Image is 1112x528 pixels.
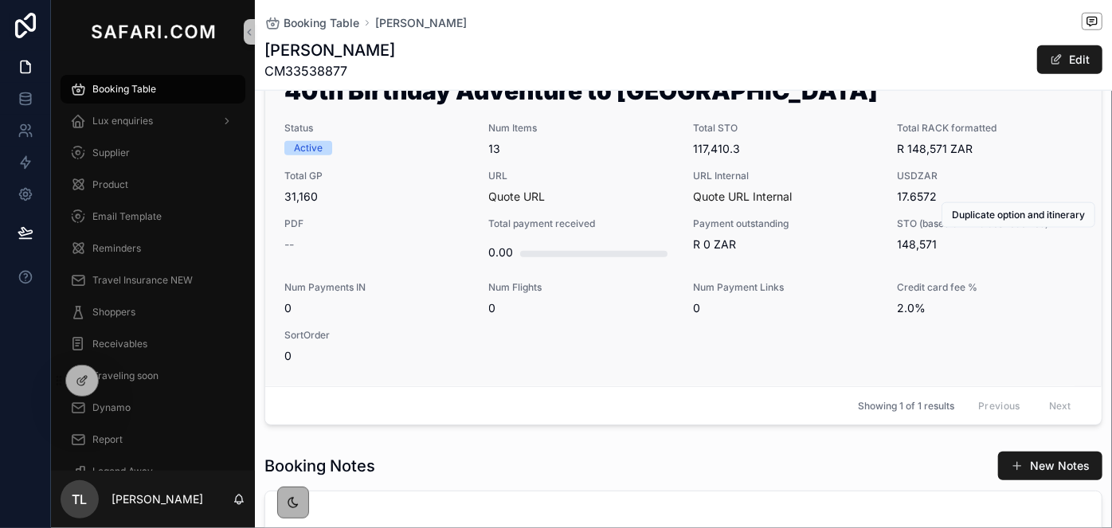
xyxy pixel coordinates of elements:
span: Supplier [92,147,130,159]
span: Num Items [489,122,675,135]
span: 17.6572 [898,189,1083,205]
a: Legend Away [61,457,245,486]
span: Duplicate option and itinerary [952,209,1085,221]
span: Product [92,178,128,191]
span: Booking Table [284,15,359,31]
span: Dynamo [92,401,131,414]
span: R 148,571 ZAR [898,141,1083,157]
span: 0 [489,300,675,316]
a: Dynamo [61,393,245,422]
a: Supplier [61,139,245,167]
span: Lux enquiries [92,115,153,127]
span: 0 [284,348,470,364]
button: New Notes [998,452,1102,480]
span: Report [92,433,123,446]
a: Receivables [61,330,245,358]
span: Showing 1 of 1 results [858,400,954,413]
img: App logo [88,19,218,45]
a: [PERSON_NAME] [375,15,467,31]
button: Duplicate option and itinerary [942,202,1095,228]
span: Total payment received [489,217,675,230]
span: Num Payment Links [693,281,879,294]
a: Report [61,425,245,454]
h1: 40th Birthday Adventure to [GEOGRAPHIC_DATA] [284,79,1083,109]
span: 31,160 [284,189,470,205]
a: Booking Table [61,75,245,104]
span: 117,410.3 [693,141,879,157]
span: SortOrder [284,329,470,342]
span: Travel Insurance NEW [92,274,193,287]
span: Num Flights [489,281,675,294]
p: [PERSON_NAME] [112,491,203,507]
a: Quote URL Internal [693,190,792,203]
span: 2.0% [898,300,1083,316]
a: Shoppers [61,298,245,327]
span: 148,571 [898,237,1083,252]
span: 0 [693,300,879,316]
a: Quote URL [489,190,546,203]
span: Total RACK formatted [898,122,1083,135]
span: Reminders [92,242,141,255]
a: Email Template [61,202,245,231]
span: URL [489,170,675,182]
span: USDZAR [898,170,1083,182]
h1: Booking Notes [264,455,375,477]
span: Total GP [284,170,470,182]
span: Total STO [693,122,879,135]
a: Product [61,170,245,199]
span: STO (based on invoices received) [898,217,1083,230]
a: Booking Table [264,15,359,31]
div: 0.00 [489,237,514,268]
a: Travel Insurance NEW [61,266,245,295]
span: R 0 ZAR [693,237,879,252]
span: Legend Away [92,465,153,478]
span: CM33538877 [264,61,395,80]
span: Email Template [92,210,162,223]
a: Traveling soon [61,362,245,390]
span: 0 [284,300,470,316]
span: Receivables [92,338,147,350]
span: Traveling soon [92,370,159,382]
span: PDF [284,217,470,230]
span: -- [284,237,294,252]
span: Shoppers [92,306,135,319]
div: Active [294,141,323,155]
span: URL Internal [693,170,879,182]
a: Option Name40th Birthday Adventure to [GEOGRAPHIC_DATA]StatusActiveNum Items13Total STO117,410.3T... [265,37,1102,386]
span: Credit card fee % [898,281,1083,294]
h1: [PERSON_NAME] [264,39,395,61]
button: Edit [1037,45,1102,74]
span: TL [72,490,88,509]
span: Payment outstanding [693,217,879,230]
span: Num Payments IN [284,281,470,294]
span: Status [284,122,470,135]
div: scrollable content [51,64,255,471]
span: Booking Table [92,83,156,96]
span: 13 [489,141,675,157]
a: Reminders [61,234,245,263]
a: Lux enquiries [61,107,245,135]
